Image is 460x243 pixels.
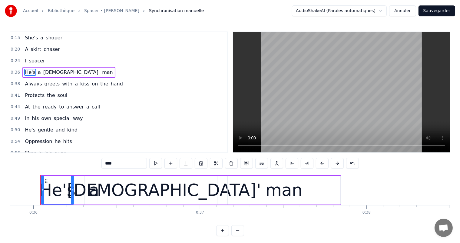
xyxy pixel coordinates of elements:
img: youka [5,5,17,17]
span: way [72,115,83,122]
span: a [74,80,78,87]
span: Always [24,80,42,87]
span: Protects [24,92,45,99]
div: Ouvrir le chat [435,219,453,237]
span: 0:50 [11,127,20,133]
span: eyes [54,149,67,156]
span: kind [67,126,78,133]
span: the [46,92,55,99]
span: She's [24,34,38,41]
span: 0:20 [11,46,20,52]
span: call [91,103,101,110]
span: gentle [37,126,54,133]
span: 0:36 [11,69,20,75]
span: greets [44,80,61,87]
span: 0:54 [11,138,20,145]
span: his [45,149,53,156]
a: Accueil [23,8,38,14]
span: 0:44 [11,104,20,110]
span: 0:41 [11,92,20,98]
span: on [91,80,98,87]
div: He's [39,178,75,203]
span: I [24,57,27,64]
span: soul [57,92,68,99]
span: with [61,80,73,87]
span: A [24,46,29,53]
div: 0:37 [196,210,204,215]
div: man [266,178,303,203]
span: a [37,69,41,76]
span: [DEMOGRAPHIC_DATA]' [43,69,100,76]
div: [DEMOGRAPHIC_DATA]' [67,178,261,203]
span: and [55,126,65,133]
span: kiss [80,80,90,87]
span: 0:15 [11,35,20,41]
span: Synchronisation manuelle [149,8,204,14]
nav: breadcrumb [23,8,204,14]
span: answer [66,103,84,110]
button: Sauvegarder [419,5,455,16]
span: Oppression [24,138,53,145]
span: man [101,69,114,76]
span: a [86,103,90,110]
span: spacer [28,57,46,64]
span: He's [24,126,36,133]
span: 0:24 [11,58,20,64]
span: a [40,34,44,41]
span: own [41,115,52,122]
span: He's [24,69,36,76]
button: Annuler [389,5,416,16]
span: skirt [30,46,42,53]
span: special [53,115,71,122]
span: the [32,103,41,110]
span: At [24,103,31,110]
a: Spacer • [PERSON_NAME] [84,8,139,14]
div: 0:36 [29,210,38,215]
span: in [38,149,44,156]
span: Flow [24,149,37,156]
span: In [24,115,30,122]
span: he [54,138,61,145]
span: the [100,80,109,87]
span: ready [42,103,58,110]
span: his [31,115,39,122]
span: hand [110,80,124,87]
span: shoper [45,34,63,41]
div: 0:38 [362,210,371,215]
span: 0:49 [11,115,20,121]
span: chaser [43,46,61,53]
span: 0:56 [11,150,20,156]
span: 0:38 [11,81,20,87]
span: to [58,103,65,110]
span: hits [62,138,72,145]
a: Bibliothèque [48,8,74,14]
